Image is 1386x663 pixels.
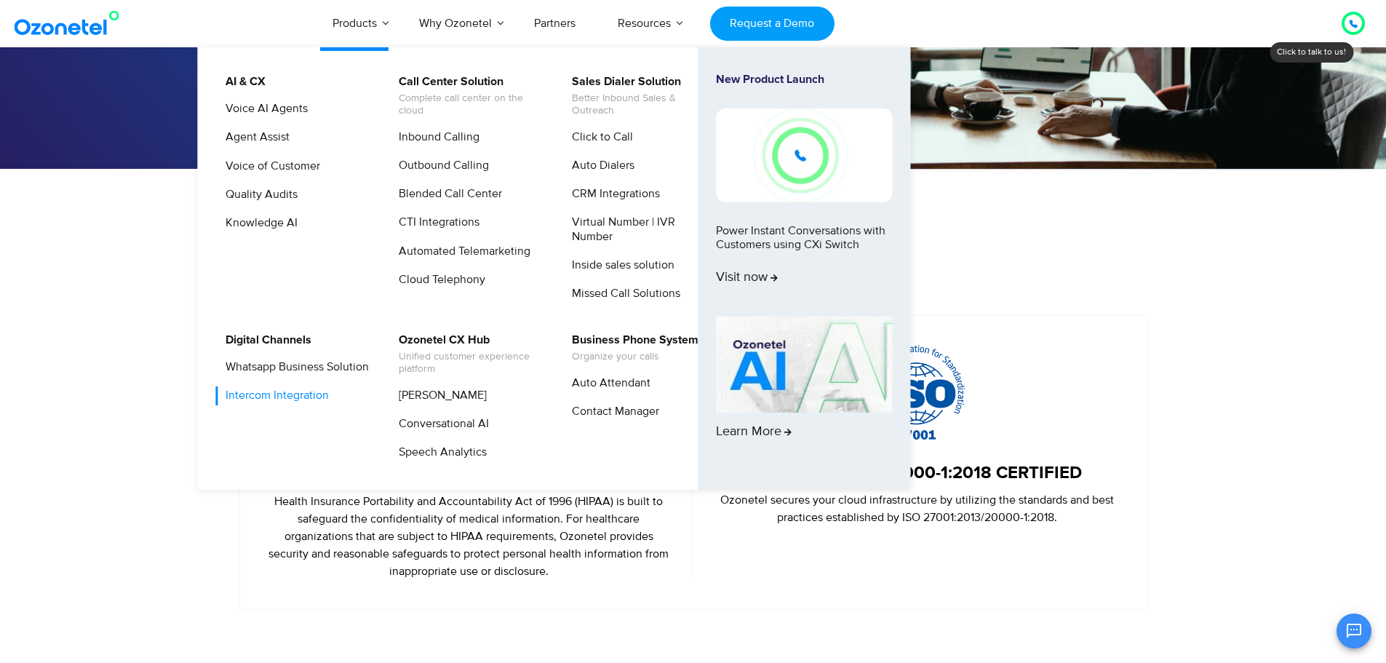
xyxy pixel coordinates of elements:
span: Unified customer experience platform [399,351,542,376]
a: [PERSON_NAME] [389,386,489,405]
a: Inbound Calling [389,128,482,146]
a: Whatsapp Business Solution [216,358,371,376]
a: Sales Dialer SolutionBetter Inbound Sales & Outreach [562,73,717,119]
p: Ozonetel secures your cloud infrastructure by utilizing the standards and best practices establis... [715,491,1119,526]
a: Learn More [716,317,892,465]
a: Blended Call Center [389,185,504,203]
a: Cloud Telephony [389,271,487,289]
a: Automated Telemarketing [389,242,533,261]
a: Contact Manager [562,402,661,421]
a: Conversational AI [389,415,491,433]
span: Visit now [716,270,778,286]
a: Knowledge AI [216,214,300,232]
a: Speech Analytics [389,443,489,461]
a: Digital Channels [216,331,314,349]
img: New-Project-17.png [716,108,892,202]
a: Voice of Customer [216,157,322,175]
button: Open chat [1337,614,1371,648]
a: Request a Demo [710,7,835,41]
span: Learn More [716,424,792,440]
a: CRM Integrations [562,185,662,203]
a: Intercom Integration [216,386,331,405]
p: Health Insurance Portability and Accountability Act of 1996 (HIPAA) is built to safeguard the con... [268,493,670,580]
a: AI & CX [216,73,268,91]
a: Click to Call [562,128,635,146]
a: Voice AI Agents [216,100,310,118]
a: Ozonetel CX HubUnified customer experience platform [389,331,544,378]
span: Organize your calls [572,351,698,363]
img: AI [716,317,892,413]
a: Outbound Calling [389,156,491,175]
a: Quality Audits [216,186,300,204]
span: Better Inbound Sales & Outreach [572,92,715,117]
a: Auto Dialers [562,156,637,175]
a: CTI Integrations [389,213,482,231]
a: Inside sales solution [562,256,677,274]
a: Virtual Number | IVR Number [562,213,717,245]
a: Call Center SolutionComplete call center on the cloud [389,73,544,119]
a: Agent Assist [216,128,292,146]
a: Business Phone SystemOrganize your calls [562,331,701,365]
a: New Product LaunchPower Instant Conversations with Customers using CXi SwitchVisit now [716,73,892,311]
span: Complete call center on the cloud [399,92,542,117]
a: Missed Call Solutions [562,285,682,303]
a: Auto Attendant [562,374,653,392]
a: ISO 27001:2013/20000-1:2018 CERTIFIED [752,463,1082,484]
